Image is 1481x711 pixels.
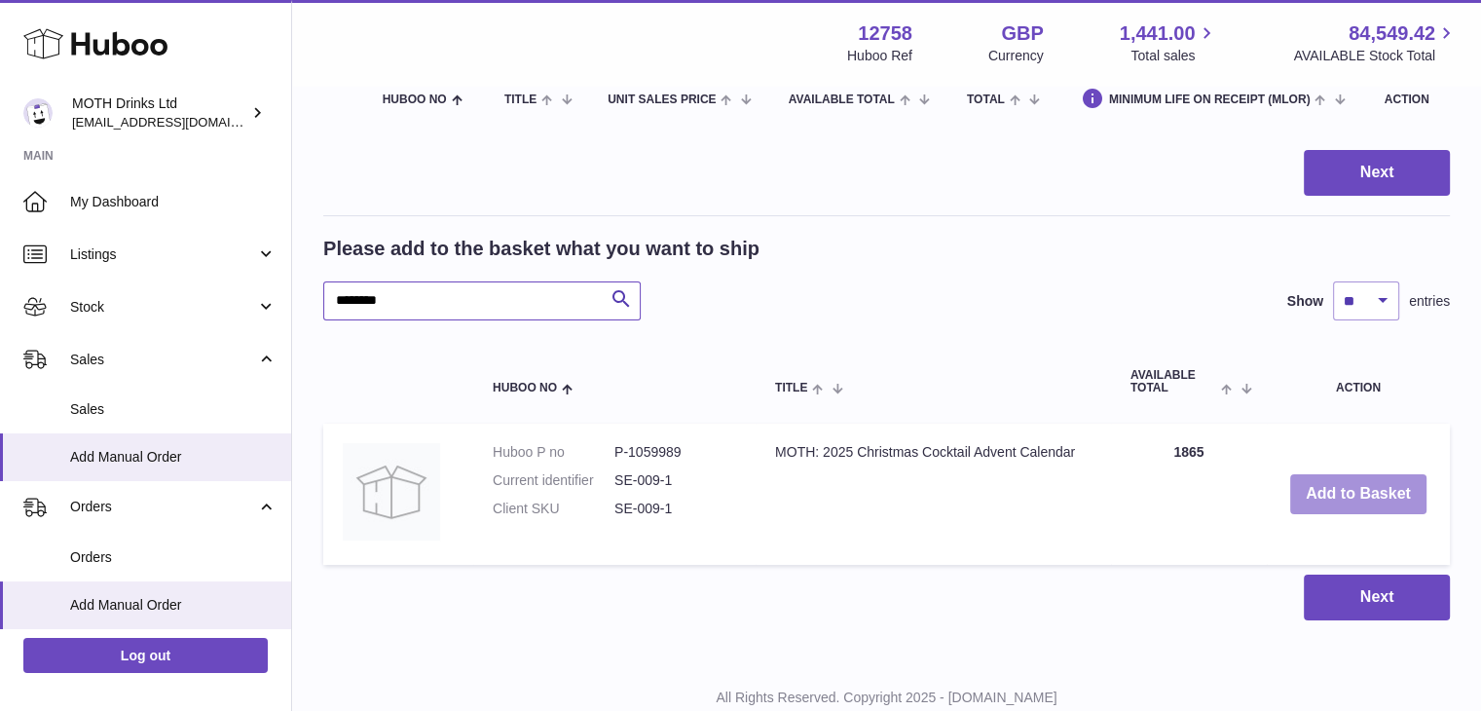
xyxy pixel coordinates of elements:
[756,424,1111,565] td: MOTH: 2025 Christmas Cocktail Advent Calendar
[1304,150,1450,196] button: Next
[383,94,447,106] span: Huboo no
[1120,20,1218,65] a: 1,441.00 Total sales
[70,400,277,419] span: Sales
[70,498,256,516] span: Orders
[493,382,557,394] span: Huboo no
[1001,20,1043,47] strong: GBP
[858,20,912,47] strong: 12758
[70,351,256,369] span: Sales
[70,548,277,567] span: Orders
[493,443,614,462] dt: Huboo P no
[614,471,736,490] dd: SE-009-1
[775,382,807,394] span: Title
[1130,47,1217,65] span: Total sales
[1385,94,1430,106] div: Action
[70,245,256,264] span: Listings
[1304,575,1450,620] button: Next
[1120,20,1196,47] span: 1,441.00
[1293,20,1458,65] a: 84,549.42 AVAILABLE Stock Total
[323,236,759,262] h2: Please add to the basket what you want to ship
[847,47,912,65] div: Huboo Ref
[343,443,440,541] img: MOTH: 2025 Christmas Cocktail Advent Calendar
[1349,20,1435,47] span: 84,549.42
[967,94,1005,106] span: Total
[1409,292,1450,311] span: entries
[1293,47,1458,65] span: AVAILABLE Stock Total
[70,298,256,317] span: Stock
[70,448,277,467] span: Add Manual Order
[23,98,53,128] img: orders@mothdrinks.com
[70,193,277,211] span: My Dashboard
[614,443,736,462] dd: P-1059989
[1287,292,1323,311] label: Show
[1290,474,1426,514] button: Add to Basket
[493,500,614,518] dt: Client SKU
[789,94,895,106] span: AVAILABLE Total
[1130,369,1217,394] span: AVAILABLE Total
[1109,94,1311,106] span: Minimum Life On Receipt (MLOR)
[1111,424,1267,565] td: 1865
[70,596,277,615] span: Add Manual Order
[493,471,614,490] dt: Current identifier
[504,94,537,106] span: Title
[988,47,1044,65] div: Currency
[308,689,1465,707] p: All Rights Reserved. Copyright 2025 - [DOMAIN_NAME]
[1267,350,1450,414] th: Action
[614,500,736,518] dd: SE-009-1
[72,114,286,130] span: [EMAIL_ADDRESS][DOMAIN_NAME]
[72,94,247,131] div: MOTH Drinks Ltd
[23,638,268,673] a: Log out
[608,94,716,106] span: Unit Sales Price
